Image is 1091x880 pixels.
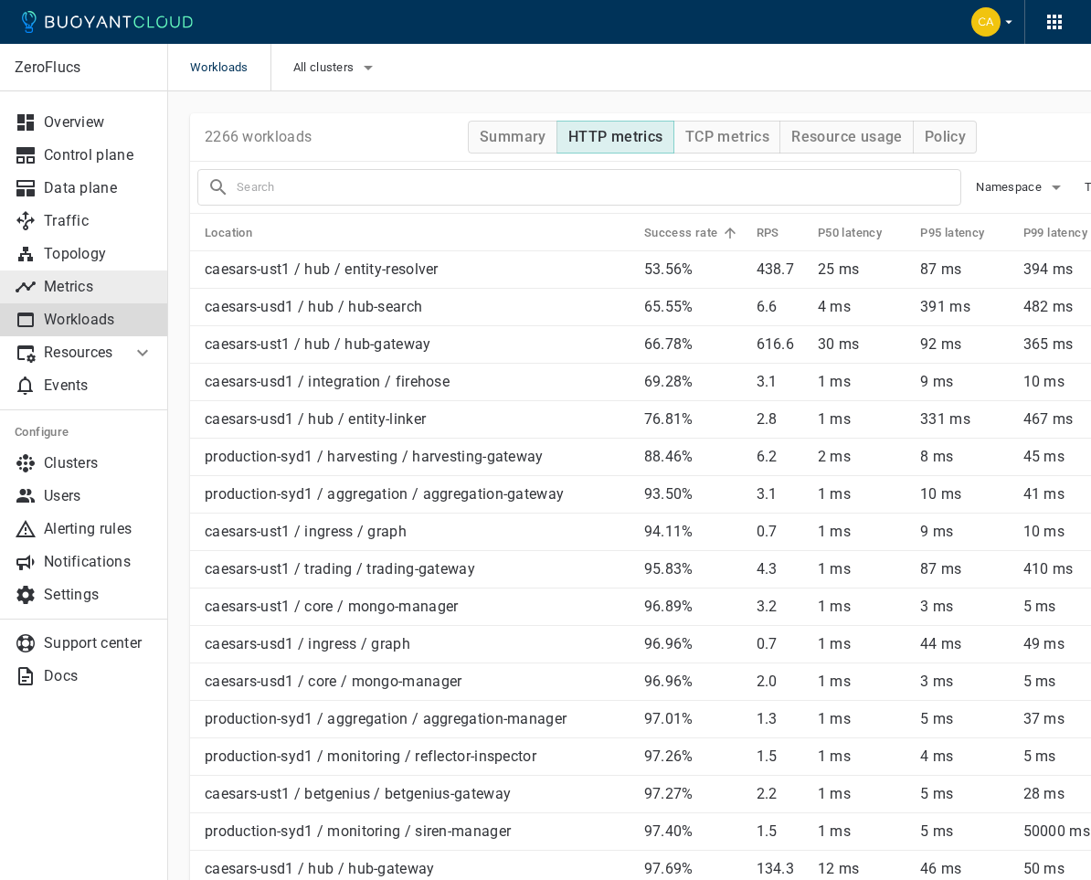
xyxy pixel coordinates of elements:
p: 87 ms [920,560,1008,578]
p: 25 ms [818,260,906,279]
p: Notifications [44,553,154,571]
p: ZeroFlucs [15,58,153,77]
p: 3.2 [757,598,803,616]
p: 97.01% [644,710,742,728]
span: P50 latency [818,225,906,241]
p: 3 ms [920,673,1008,691]
p: 65.55% [644,298,742,316]
p: 87 ms [920,260,1008,279]
p: 10 ms [920,485,1008,504]
button: Resource usage [779,121,914,154]
p: 3.1 [757,485,803,504]
h4: HTTP metrics [568,128,663,146]
p: 97.40% [644,822,742,841]
button: HTTP metrics [556,121,674,154]
span: Workloads [190,44,270,91]
p: 4.3 [757,560,803,578]
p: Data plane [44,179,154,197]
span: Success rate [644,225,742,241]
p: 93.50% [644,485,742,504]
p: 53.56% [644,260,742,279]
p: 1 ms [818,485,906,504]
p: 391 ms [920,298,1008,316]
h4: Policy [925,128,966,146]
p: Control plane [44,146,154,164]
span: RPS [757,225,803,241]
p: 3.1 [757,373,803,391]
h4: TCP metrics [685,128,769,146]
span: P95 latency [920,225,1008,241]
p: 88.46% [644,448,742,466]
p: caesars-ust1 / trading / trading-gateway [205,560,475,578]
p: Traffic [44,212,154,230]
p: 0.7 [757,635,803,653]
p: 1.5 [757,747,803,766]
p: 331 ms [920,410,1008,429]
p: 2266 workloads [205,128,312,146]
p: 44 ms [920,635,1008,653]
p: 1 ms [818,560,906,578]
p: caesars-ust1 / core / mongo-manager [205,598,459,616]
p: Events [44,376,154,395]
p: 2 ms [818,448,906,466]
p: 1 ms [818,710,906,728]
p: 96.96% [644,635,742,653]
p: caesars-ust1 / betgenius / betgenius-gateway [205,785,511,803]
p: 96.89% [644,598,742,616]
p: Resources [44,344,117,362]
p: Workloads [44,311,154,329]
p: production-syd1 / harvesting / harvesting-gateway [205,448,544,466]
span: Location [205,225,276,241]
h5: P95 latency [920,226,984,240]
p: 6.6 [757,298,803,316]
button: All clusters [293,54,380,81]
p: 134.3 [757,860,803,878]
h5: RPS [757,226,779,240]
p: 5 ms [920,822,1008,841]
p: 95.83% [644,560,742,578]
p: caesars-ust1 / hub / entity-resolver [205,260,439,279]
p: 1.5 [757,822,803,841]
p: Alerting rules [44,520,154,538]
p: 1 ms [818,635,906,653]
p: Docs [44,667,154,685]
p: 94.11% [644,523,742,541]
p: caesars-usd1 / integration / firehose [205,373,450,391]
p: 1.3 [757,710,803,728]
p: 1 ms [818,523,906,541]
p: 9 ms [920,523,1008,541]
h5: P50 latency [818,226,882,240]
p: 1 ms [818,822,906,841]
p: 1 ms [818,673,906,691]
h5: Success rate [644,226,718,240]
h5: Configure [15,425,154,440]
h5: Location [205,226,252,240]
span: All clusters [293,60,358,75]
p: caesars-usd1 / hub / hub-gateway [205,860,435,878]
p: caesars-ust1 / ingress / graph [205,523,407,541]
h5: P99 latency [1023,226,1087,240]
p: 30 ms [818,335,906,354]
p: 4 ms [818,298,906,316]
p: 92 ms [920,335,1008,354]
p: 1 ms [818,373,906,391]
p: caesars-ust1 / hub / hub-gateway [205,335,431,354]
p: 5 ms [920,710,1008,728]
p: 96.96% [644,673,742,691]
p: caesars-usd1 / hub / hub-search [205,298,422,316]
p: production-syd1 / aggregation / aggregation-manager [205,710,567,728]
p: 5 ms [920,785,1008,803]
p: 3 ms [920,598,1008,616]
p: 97.27% [644,785,742,803]
p: 2.2 [757,785,803,803]
p: Clusters [44,454,154,472]
input: Search [237,175,960,200]
p: production-syd1 / monitoring / reflector-inspector [205,747,536,766]
p: Topology [44,245,154,263]
p: 1 ms [818,785,906,803]
p: 97.26% [644,747,742,766]
p: Users [44,487,154,505]
p: 2.0 [757,673,803,691]
p: 616.6 [757,335,803,354]
p: 12 ms [818,860,906,878]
